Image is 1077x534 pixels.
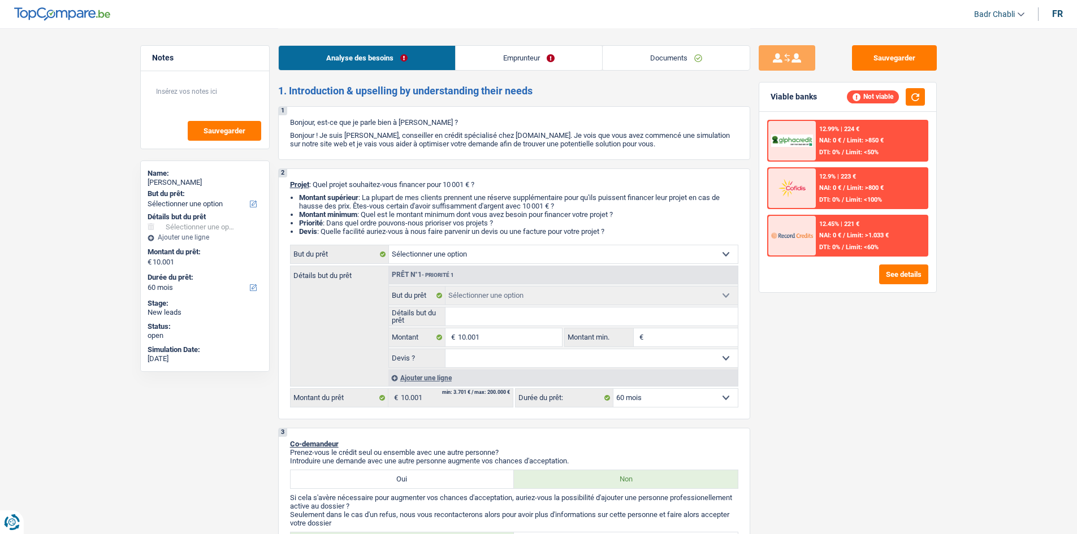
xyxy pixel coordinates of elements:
[842,149,844,156] span: /
[634,328,646,346] span: €
[290,118,738,127] p: Bonjour, est-ce que je parle bien à [PERSON_NAME] ?
[290,448,738,457] p: Prenez-vous le crédit seul ou ensemble avec une autre personne?
[771,134,813,147] img: AlphaCredit
[148,308,262,317] div: New leads
[819,137,841,144] span: NAI: 0 €
[846,196,882,203] span: Limit: <100%
[299,193,358,202] strong: Montant supérieur
[819,173,856,180] div: 12.9% | 223 €
[279,46,455,70] a: Analyse des besoins
[278,85,750,97] h2: 1. Introduction & upselling by understanding their needs
[188,121,261,141] button: Sauvegarder
[279,107,287,115] div: 1
[389,349,446,367] label: Devis ?
[299,227,738,236] li: : Quelle facilité auriez-vous à nous faire parvenir un devis ou une facture pour votre projet ?
[290,180,738,189] p: : Quel projet souhaitez-vous financer pour 10 001 € ?
[291,266,388,279] label: Détails but du prêt
[819,232,841,239] span: NAI: 0 €
[148,178,262,187] div: [PERSON_NAME]
[299,219,738,227] li: : Dans quel ordre pouvons-nous prioriser vos projets ?
[847,184,884,192] span: Limit: >800 €
[148,354,262,363] div: [DATE]
[974,10,1015,19] span: Badr Chabli
[290,440,339,448] span: Co-demandeur
[388,389,401,407] span: €
[299,210,738,219] li: : Quel est le montant minimum dont vous avez besoin pour financer votre projet ?
[771,225,813,246] img: Record Credits
[445,328,458,346] span: €
[389,307,446,325] label: Détails but du prêt
[148,331,262,340] div: open
[843,184,845,192] span: /
[442,390,510,395] div: min: 3.701 € / max: 200.000 €
[842,196,844,203] span: /
[279,169,287,177] div: 2
[148,258,152,267] span: €
[422,272,454,278] span: - Priorité 1
[819,184,841,192] span: NAI: 0 €
[148,169,262,178] div: Name:
[846,244,879,251] span: Limit: <60%
[290,493,738,510] p: Si cela s'avère nécessaire pour augmenter vos chances d'acceptation, auriez-vous la possibilité d...
[291,245,389,263] label: But du prêt
[603,46,750,70] a: Documents
[290,131,738,148] p: Bonjour ! Je suis [PERSON_NAME], conseiller en crédit spécialisé chez [DOMAIN_NAME]. Je vois que ...
[290,510,738,527] p: Seulement dans le cas d'un refus, nous vous recontacterons alors pour avoir plus d'informations s...
[290,457,738,465] p: Introduire une demande avec une autre personne augmente vos chances d'acceptation.
[846,149,879,156] span: Limit: <50%
[847,137,884,144] span: Limit: >850 €
[819,220,859,228] div: 12.45% | 221 €
[852,45,937,71] button: Sauvegarder
[965,5,1024,24] a: Badr Chabli
[148,233,262,241] div: Ajouter une ligne
[299,227,317,236] span: Devis
[14,7,110,21] img: TopCompare Logo
[204,127,245,134] span: Sauvegarder
[148,248,260,257] label: Montant du prêt:
[389,328,446,346] label: Montant
[148,299,262,308] div: Stage:
[148,273,260,282] label: Durée du prêt:
[842,244,844,251] span: /
[514,470,738,488] label: Non
[847,90,899,103] div: Not viable
[819,149,840,156] span: DTI: 0%
[819,244,840,251] span: DTI: 0%
[819,125,859,133] div: 12.99% | 224 €
[299,219,323,227] strong: Priorité
[389,271,457,279] div: Prêt n°1
[148,212,262,222] div: Détails but du prêt
[279,428,287,437] div: 3
[389,286,446,305] label: But du prêt
[291,470,514,488] label: Oui
[843,137,845,144] span: /
[299,210,357,219] strong: Montant minimum
[819,196,840,203] span: DTI: 0%
[291,389,388,407] label: Montant du prêt
[847,232,889,239] span: Limit: >1.033 €
[152,53,258,63] h5: Notes
[299,193,738,210] li: : La plupart de mes clients prennent une réserve supplémentaire pour qu'ils puissent financer leu...
[388,370,738,386] div: Ajouter une ligne
[565,328,634,346] label: Montant min.
[516,389,613,407] label: Durée du prêt:
[843,232,845,239] span: /
[1052,8,1063,19] div: fr
[148,189,260,198] label: But du prêt:
[879,264,928,284] button: See details
[456,46,602,70] a: Emprunteur
[290,180,309,189] span: Projet
[148,345,262,354] div: Simulation Date:
[148,322,262,331] div: Status:
[771,92,817,102] div: Viable banks
[771,177,813,198] img: Cofidis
